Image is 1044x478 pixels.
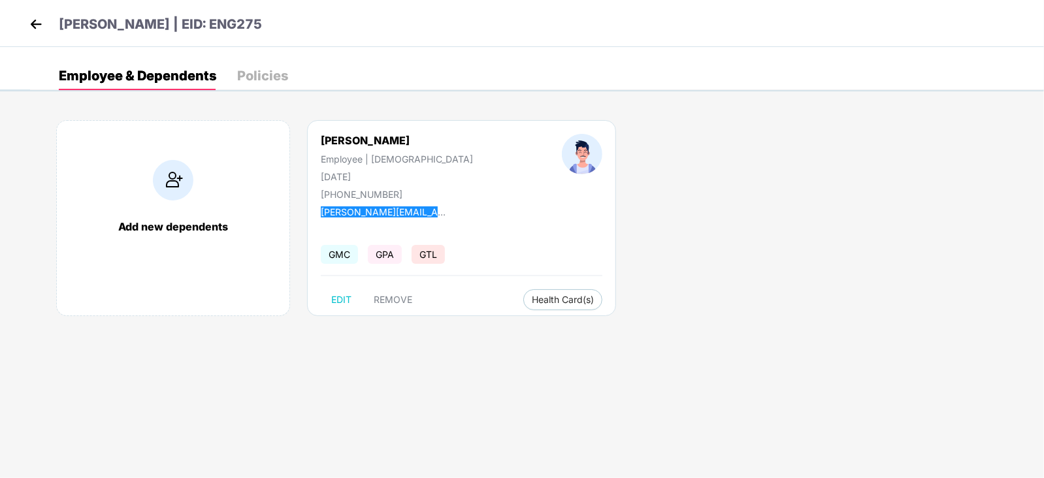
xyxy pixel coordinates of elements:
button: REMOVE [363,289,423,310]
div: Employee & Dependents [59,69,216,82]
button: EDIT [321,289,362,310]
div: Add new dependents [70,220,276,233]
img: profileImage [562,134,602,174]
span: REMOVE [374,295,412,305]
span: Health Card(s) [532,296,594,303]
div: Policies [237,69,288,82]
span: EDIT [331,295,351,305]
div: [DATE] [321,171,473,182]
span: GTL [412,245,445,264]
img: addIcon [153,160,193,200]
span: GPA [368,245,402,264]
p: [PERSON_NAME] | EID: ENG275 [59,14,262,35]
img: back [26,14,46,34]
div: Employee | [DEMOGRAPHIC_DATA] [321,153,473,165]
span: GMC [321,245,358,264]
div: [PHONE_NUMBER] [321,189,473,200]
div: [PERSON_NAME] [321,134,473,147]
button: Health Card(s) [523,289,602,310]
div: [PERSON_NAME][EMAIL_ADDRESS][DOMAIN_NAME] [321,206,451,217]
